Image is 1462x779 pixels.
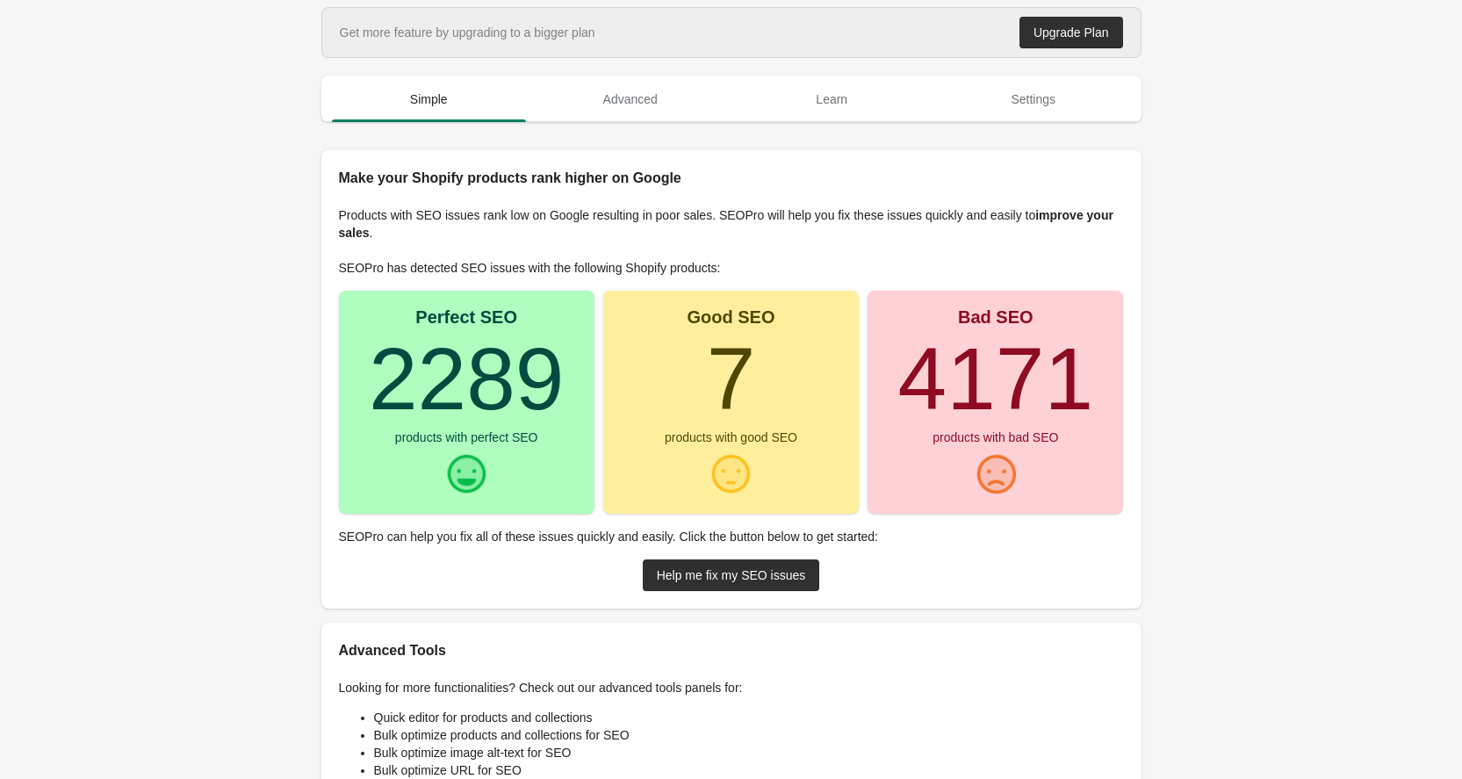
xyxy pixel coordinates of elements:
turbo-frame: 4171 [898,329,1093,428]
p: Products with SEO issues rank low on Google resulting in poor sales. SEOPro will help you fix the... [339,206,1124,242]
div: products with perfect SEO [395,431,538,444]
div: Perfect SEO [415,308,517,326]
p: SEOPro has detected SEO issues with the following Shopify products: [339,259,1124,277]
li: Quick editor for products and collections [374,709,1124,726]
a: Upgrade Plan [1019,17,1123,48]
a: Help me fix my SEO issues [643,559,820,591]
h2: Make your Shopify products rank higher on Google [339,168,1124,189]
button: Learn [731,76,933,122]
div: Good SEO [687,308,774,326]
span: Advanced [533,83,728,115]
div: Bad SEO [958,308,1033,326]
button: Settings [933,76,1134,122]
li: Bulk optimize image alt-text for SEO [374,744,1124,761]
div: Help me fix my SEO issues [657,568,806,582]
turbo-frame: 7 [707,329,756,428]
turbo-frame: 2289 [369,329,564,428]
li: Bulk optimize products and collections for SEO [374,726,1124,744]
button: Advanced [529,76,731,122]
div: products with bad SEO [933,431,1058,444]
h2: Advanced Tools [339,640,1124,661]
span: Settings [936,83,1131,115]
div: Upgrade Plan [1033,25,1109,40]
div: Get more feature by upgrading to a bigger plan [340,24,595,41]
button: Simple [328,76,530,122]
b: improve your sales [339,208,1113,240]
li: Bulk optimize URL for SEO [374,761,1124,779]
span: Learn [735,83,930,115]
p: SEOPro can help you fix all of these issues quickly and easily. Click the button below to get sta... [339,528,1124,545]
div: products with good SEO [665,431,797,444]
span: Simple [332,83,527,115]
